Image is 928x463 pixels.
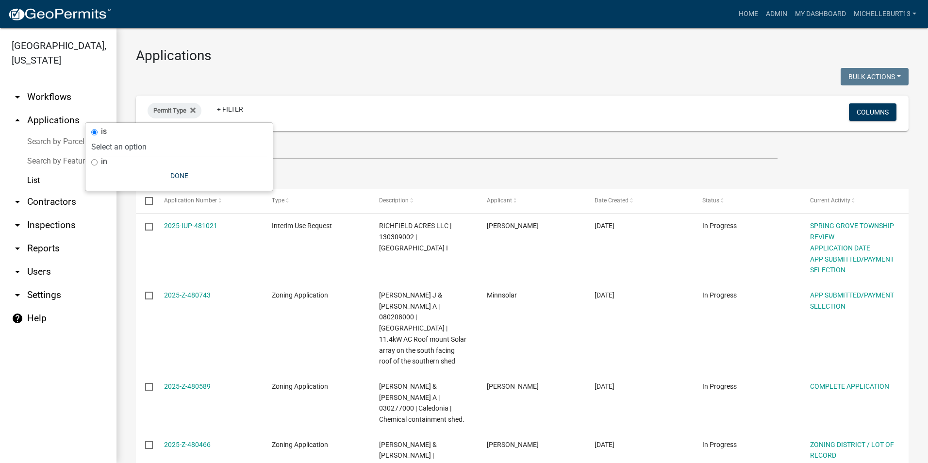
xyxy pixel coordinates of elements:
[487,197,512,204] span: Applicant
[810,197,850,204] span: Current Activity
[379,222,451,252] span: RICHFIELD ACRES LLC | 130309002 | Spring Grove I
[693,189,801,213] datatable-header-cell: Status
[810,441,894,460] a: ZONING DISTRICT / LOT OF RECORD
[12,313,23,324] i: help
[487,441,539,448] span: Jeff Stier
[262,189,370,213] datatable-header-cell: Type
[370,189,478,213] datatable-header-cell: Description
[272,197,284,204] span: Type
[595,441,614,448] span: 09/18/2025
[164,441,211,448] a: 2025-Z-480466
[702,222,737,230] span: In Progress
[841,68,909,85] button: Bulk Actions
[487,291,517,299] span: Minnsolar
[810,255,894,274] a: APP SUBMITTED/PAYMENT SELECTION
[379,197,409,204] span: Description
[801,189,909,213] datatable-header-cell: Current Activity
[209,100,251,118] a: + Filter
[595,197,629,204] span: Date Created
[12,266,23,278] i: arrow_drop_down
[12,91,23,103] i: arrow_drop_down
[272,222,332,230] span: Interim Use Request
[136,189,154,213] datatable-header-cell: Select
[153,107,186,114] span: Permit Type
[595,382,614,390] span: 09/18/2025
[12,289,23,301] i: arrow_drop_down
[136,48,909,64] h3: Applications
[164,222,217,230] a: 2025-IUP-481021
[810,291,894,310] a: APP SUBMITTED/PAYMENT SELECTION
[735,5,762,23] a: Home
[164,197,217,204] span: Application Number
[702,291,737,299] span: In Progress
[379,291,466,365] span: PLZAK,WM J & MAUREEN A | 080208000 | La Crescent | 11.4kW AC Roof mount Solar array on the south ...
[12,219,23,231] i: arrow_drop_down
[810,244,870,252] a: APPLICATION DATE
[101,128,107,135] label: is
[379,382,464,423] span: SCHIEBER,JAMES J & PATRICIA A | 030277000 | Caledonia | Chemical containment shed.
[101,158,107,165] label: in
[762,5,791,23] a: Admin
[164,291,211,299] a: 2025-Z-480743
[12,115,23,126] i: arrow_drop_up
[487,222,539,230] span: Jack Hinz
[136,139,778,159] input: Search for applications
[272,382,328,390] span: Zoning Application
[487,382,539,390] span: Joe Schieber
[585,189,693,213] datatable-header-cell: Date Created
[791,5,850,23] a: My Dashboard
[810,222,894,241] a: SPRING GROVE TOWNSHIP REVIEW
[850,5,920,23] a: michelleburt13
[702,441,737,448] span: In Progress
[595,291,614,299] span: 09/18/2025
[272,291,328,299] span: Zoning Application
[595,222,614,230] span: 09/19/2025
[154,189,262,213] datatable-header-cell: Application Number
[272,441,328,448] span: Zoning Application
[12,243,23,254] i: arrow_drop_down
[478,189,585,213] datatable-header-cell: Applicant
[810,382,889,390] a: COMPLETE APPLICATION
[12,196,23,208] i: arrow_drop_down
[164,382,211,390] a: 2025-Z-480589
[849,103,896,121] button: Columns
[91,167,267,184] button: Done
[702,197,719,204] span: Status
[702,382,737,390] span: In Progress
